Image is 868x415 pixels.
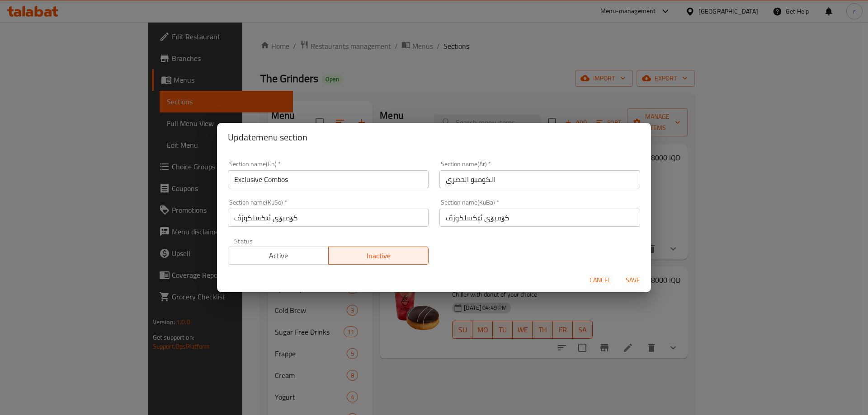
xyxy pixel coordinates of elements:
[622,275,644,286] span: Save
[618,272,647,289] button: Save
[232,249,325,262] span: Active
[439,209,640,227] input: Please enter section name(KuBa)
[228,247,329,265] button: Active
[586,272,615,289] button: Cancel
[590,275,611,286] span: Cancel
[228,209,429,227] input: Please enter section name(KuSo)
[332,249,425,262] span: Inactive
[228,130,640,145] h2: Update menu section
[328,247,429,265] button: Inactive
[228,170,429,188] input: Please enter section name(en)
[439,170,640,188] input: Please enter section name(ar)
